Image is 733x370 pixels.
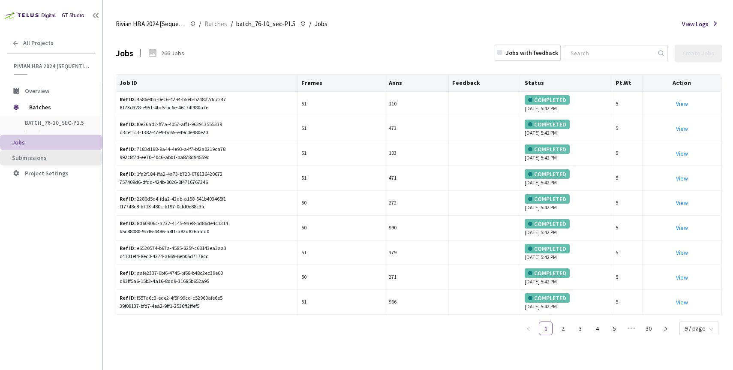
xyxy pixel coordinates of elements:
div: 992c8f7d-ee70-40c6-abb1-ba878d94559c [120,153,294,162]
b: Ref ID: [120,96,136,102]
span: Jobs [12,138,25,146]
li: 5 [607,322,621,335]
div: e6520574-b67a-4585-825f-c68143ea3aa3 [120,244,229,253]
a: 30 [642,322,655,335]
a: 5 [608,322,621,335]
div: COMPLETED [525,244,570,253]
div: d93ff5a6-15b3-4a16-8dd9-31685b652a95 [120,277,294,286]
button: left [522,322,535,335]
td: 5 [612,191,643,216]
th: Frames [298,75,385,92]
button: right [659,322,673,335]
div: f17748c8-b713-480c-b197-0cfd0e88c3fc [120,203,294,211]
span: Rivian HBA 2024 [Sequential] [116,19,185,29]
li: 3 [573,322,587,335]
div: [DATE] 5:42 PM [525,169,608,187]
b: Ref ID: [120,121,136,127]
li: / [199,19,201,29]
span: Rivian HBA 2024 [Sequential] [14,63,90,70]
td: 5 [612,216,643,241]
td: 51 [298,116,385,141]
b: Ref ID: [120,220,136,226]
div: Jobs [116,46,133,60]
th: Feedback [449,75,522,92]
span: Submissions [12,154,47,162]
td: 5 [612,290,643,315]
a: View [676,100,688,108]
td: 966 [385,290,449,315]
div: b5c88080-9cd6-4486-a8f1-a82d826aafd0 [120,228,294,236]
a: View [676,174,688,182]
div: COMPLETED [525,120,570,129]
div: [DATE] 5:42 PM [525,194,608,212]
td: 5 [612,92,643,117]
td: 5 [612,141,643,166]
a: View [676,298,688,306]
div: [DATE] 5:42 PM [525,120,608,137]
td: 271 [385,265,449,290]
div: Page Size [679,322,718,332]
td: 379 [385,241,449,265]
td: 5 [612,166,643,191]
b: Ref ID: [120,270,136,276]
div: COMPLETED [525,144,570,154]
th: Anns [385,75,449,92]
li: 4 [590,322,604,335]
span: All Projects [23,39,54,47]
div: [DATE] 5:42 PM [525,219,608,237]
a: 2 [556,322,569,335]
b: Ref ID: [120,295,136,301]
a: Batches [203,19,229,28]
td: 471 [385,166,449,191]
div: COMPLETED [525,293,570,303]
a: View [676,150,688,157]
b: Ref ID: [120,146,136,152]
td: 51 [298,141,385,166]
div: 2286d5d4-fda2-42db-a158-541b403465f1 [120,195,229,203]
li: 1 [539,322,553,335]
td: 51 [298,241,385,265]
a: 1 [539,322,552,335]
td: 5 [612,116,643,141]
div: 266 Jobs [161,48,184,58]
a: View [676,199,688,207]
li: Next Page [659,322,673,335]
span: batch_76-10_sec-P1.5 [25,119,88,126]
a: View [676,125,688,132]
div: COMPLETED [525,219,570,229]
div: [DATE] 5:42 PM [525,293,608,311]
a: 3 [574,322,586,335]
div: [DATE] 5:42 PM [525,95,608,113]
div: COMPLETED [525,169,570,179]
div: Jobs with feedback [506,48,558,57]
th: Status [521,75,612,92]
input: Search [565,45,657,61]
div: c4101ef4-8ec0-4374-a669-6eb05d7178cc [120,253,294,261]
td: 51 [298,92,385,117]
th: Action [643,75,722,92]
li: Next 5 Pages [625,322,638,335]
div: GT Studio [62,11,84,20]
div: f0e26ad2-ff7a-4057-aff1-963913555339 [120,120,229,129]
a: View [676,249,688,256]
div: [DATE] 5:42 PM [525,144,608,162]
div: [DATE] 5:42 PM [525,244,608,262]
div: 7183d198-9a44-4e93-a4f7-bf2a0219ca78 [120,145,229,153]
td: 990 [385,216,449,241]
div: aafe2337-0bf6-4745-bf68-b48c2ec39e00 [120,269,229,277]
td: 473 [385,116,449,141]
b: Ref ID: [120,245,136,251]
li: 30 [642,322,655,335]
td: 51 [298,166,385,191]
a: View [676,224,688,232]
td: 50 [298,191,385,216]
span: Project Settings [25,169,69,177]
th: Job ID [116,75,298,92]
b: Ref ID: [120,171,136,177]
td: 51 [298,290,385,315]
div: 39f09137-bfd7-4ea2-9ff1-2536ff2ffef5 [120,302,294,310]
span: Jobs [315,19,327,29]
span: ••• [625,322,638,335]
td: 272 [385,191,449,216]
div: 8d60906c-a232-4145-9ae8-bd86de4c1314 [120,220,229,228]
